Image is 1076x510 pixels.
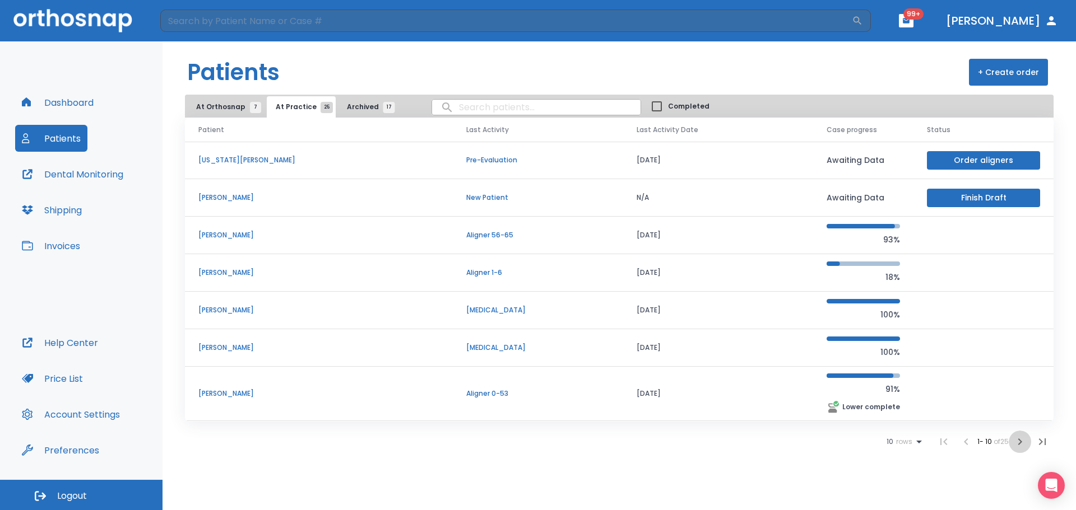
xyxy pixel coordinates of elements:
[466,343,610,353] p: [MEDICAL_DATA]
[827,308,900,321] p: 100%
[466,305,610,315] p: [MEDICAL_DATA]
[893,438,912,446] span: rows
[198,305,439,315] p: [PERSON_NAME]
[827,125,877,135] span: Case progress
[466,389,610,399] p: Aligner 0-53
[160,10,852,32] input: Search by Patient Name or Case #
[15,365,90,392] button: Price List
[623,142,813,179] td: [DATE]
[827,233,900,246] p: 93%
[15,89,100,116] button: Dashboard
[187,55,280,89] h1: Patients
[250,102,261,113] span: 7
[827,153,900,167] p: Awaiting Data
[15,401,127,428] button: Account Settings
[623,292,813,329] td: [DATE]
[15,161,130,188] button: Dental Monitoring
[198,230,439,240] p: [PERSON_NAME]
[827,191,900,204] p: Awaiting Data
[903,8,924,20] span: 99+
[827,382,900,396] p: 91%
[977,437,994,446] span: 1 - 10
[969,59,1048,86] button: + Create order
[321,102,333,113] span: 25
[827,345,900,359] p: 100%
[1038,472,1065,499] div: Open Intercom Messenger
[466,230,610,240] p: Aligner 56-65
[623,217,813,254] td: [DATE]
[466,268,610,278] p: Aligner 1-6
[842,402,900,412] p: Lower complete
[623,179,813,217] td: N/A
[15,437,106,464] button: Preferences
[623,367,813,421] td: [DATE]
[927,151,1040,170] button: Order aligners
[15,125,87,152] button: Patients
[198,193,439,203] p: [PERSON_NAME]
[13,9,132,32] img: Orthosnap
[668,101,709,111] span: Completed
[637,125,698,135] span: Last Activity Date
[927,125,950,135] span: Status
[57,490,87,502] span: Logout
[198,389,439,399] p: [PERSON_NAME]
[466,155,610,165] p: Pre-Evaluation
[623,421,813,458] td: [DATE]
[196,102,256,112] span: At Orthosnap
[187,96,400,118] div: tabs
[994,437,1009,446] span: of 25
[887,438,893,446] span: 10
[466,193,610,203] p: New Patient
[941,11,1063,31] button: [PERSON_NAME]
[466,125,509,135] span: Last Activity
[198,155,439,165] p: [US_STATE][PERSON_NAME]
[347,102,389,112] span: Archived
[15,232,87,259] button: Invoices
[432,96,641,118] input: search
[15,196,89,223] button: Shipping
[623,329,813,367] td: [DATE]
[276,102,327,112] span: At Practice
[198,343,439,353] p: [PERSON_NAME]
[927,189,1040,207] button: Finish Draft
[198,268,439,278] p: [PERSON_NAME]
[623,254,813,292] td: [DATE]
[198,125,224,135] span: Patient
[383,102,395,113] span: 17
[827,270,900,284] p: 18%
[15,329,105,356] button: Help Center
